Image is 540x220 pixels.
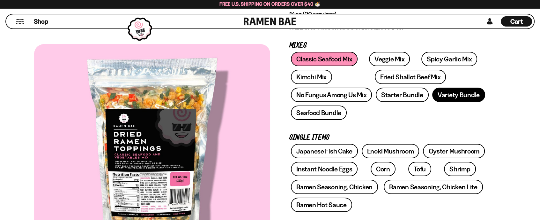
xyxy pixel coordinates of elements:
[375,70,446,84] a: Fried Shallot Beef Mix
[510,18,523,25] span: Cart
[291,162,358,176] a: Instant Noodle Eggs
[16,19,24,24] button: Mobile Menu Trigger
[291,180,378,194] a: Ramen Seasoning, Chicken
[34,17,48,26] span: Shop
[291,88,372,102] a: No Fungus Among Us Mix
[291,144,358,158] a: Japanese Fish Cake
[444,162,476,176] a: Shrimp
[219,1,321,7] span: Free U.S. Shipping on Orders over $40 🍜
[291,198,352,212] a: Ramen Hot Sauce
[362,144,419,158] a: Enoki Mushroom
[501,14,532,28] div: Cart
[376,88,429,102] a: Starter Bundle
[291,106,347,120] a: Seafood Bundle
[369,52,410,66] a: Veggie Mix
[408,162,431,176] a: Tofu
[34,16,48,27] a: Shop
[289,135,487,141] p: Single Items
[371,162,396,176] a: Corn
[423,144,485,158] a: Oyster Mushroom
[432,88,485,102] a: Variety Bundle
[384,180,483,194] a: Ramen Seasoning, Chicken Lite
[289,43,487,49] p: Mixes
[421,52,477,66] a: Spicy Garlic Mix
[291,70,332,84] a: Kimchi Mix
